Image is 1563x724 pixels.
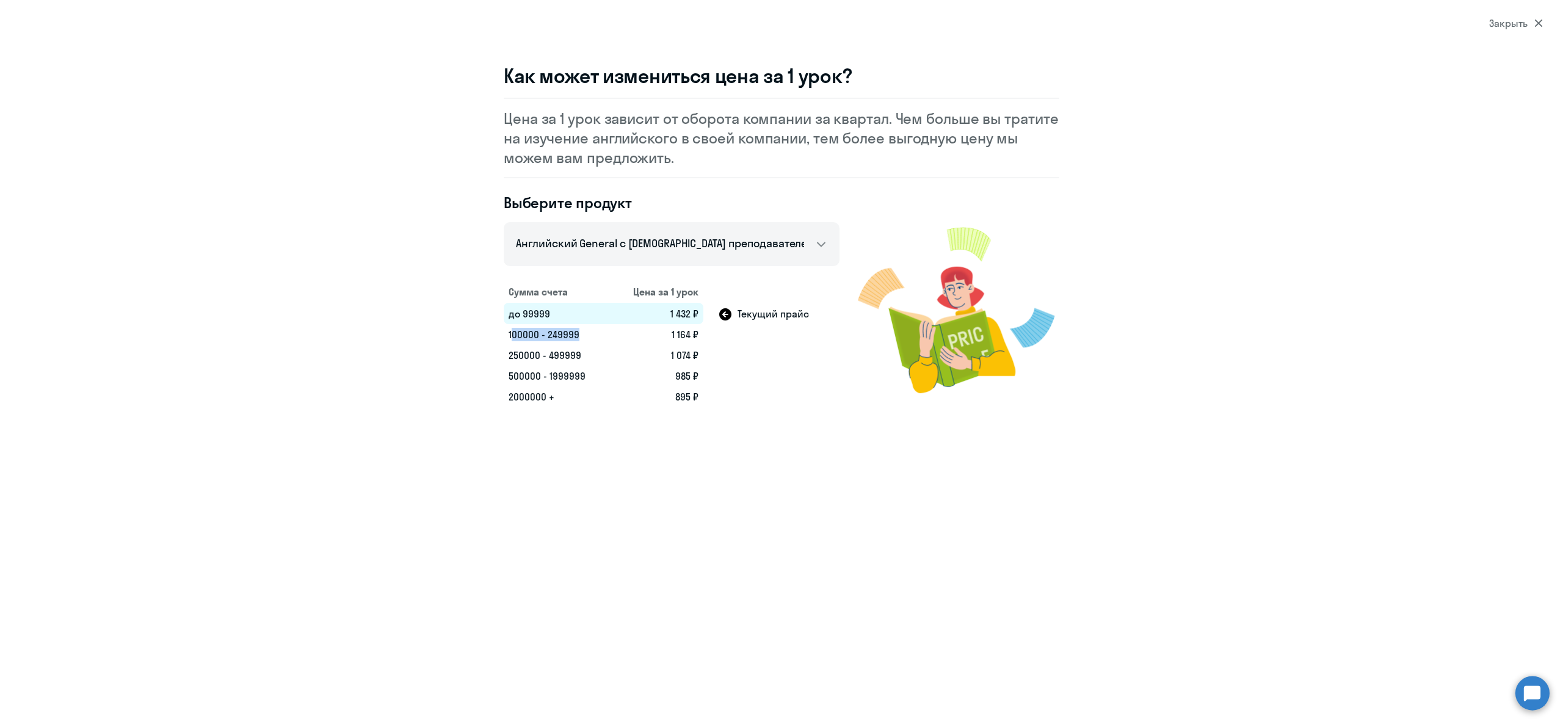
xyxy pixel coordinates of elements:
td: 2000000 + [504,386,611,407]
td: 1 432 ₽ [611,303,703,324]
th: Цена за 1 урок [611,281,703,303]
td: 1 164 ₽ [611,324,703,345]
h3: Как может измениться цена за 1 урок? [504,63,1059,88]
td: до 99999 [504,303,611,324]
img: modal-image.png [858,212,1059,407]
td: 500000 - 1999999 [504,366,611,386]
p: Цена за 1 урок зависит от оборота компании за квартал. Чем больше вы тратите на изучение английск... [504,109,1059,167]
td: 100000 - 249999 [504,324,611,345]
td: 250000 - 499999 [504,345,611,366]
h4: Выберите продукт [504,193,840,212]
td: 985 ₽ [611,366,703,386]
div: Закрыть [1489,16,1543,31]
td: Текущий прайс [703,303,840,324]
th: Сумма счета [504,281,611,303]
td: 895 ₽ [611,386,703,407]
td: 1 074 ₽ [611,345,703,366]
